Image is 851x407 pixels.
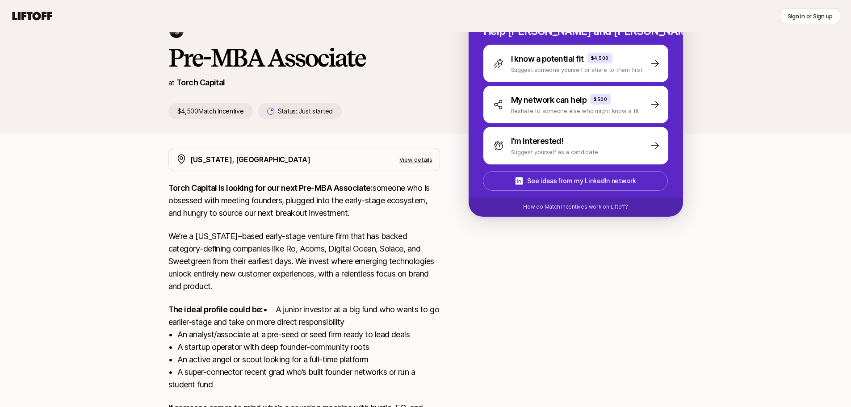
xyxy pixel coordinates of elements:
p: [US_STATE], [GEOGRAPHIC_DATA] [190,154,310,165]
h1: Pre-MBA Associate [168,44,440,71]
p: at [168,77,175,88]
p: $4,500 [591,55,609,62]
strong: The ideal profile could be: [168,305,263,314]
strong: Torch Capital is looking for our next Pre-MBA Associate: [168,183,373,193]
p: Suggest someone yourself or share to them first [511,65,642,74]
p: $4,500 Match Incentive [168,103,253,119]
p: My network can help [511,94,587,106]
button: Sign in or Sign up [780,8,840,24]
p: View details [399,155,432,164]
a: Torch Capital [176,78,225,87]
span: Just started [299,107,333,115]
p: someone who is obsessed with meeting founders, plugged into the early-stage ecosystem, and hungry... [168,182,440,219]
p: Suggest yourself as a candidate [511,147,598,156]
p: How do Match Incentives work on Liftoff? [523,203,628,211]
button: See ideas from my LinkedIn network [483,171,668,191]
p: Status: [278,106,333,117]
p: I know a potential fit [511,53,584,65]
p: See ideas from my LinkedIn network [527,176,636,186]
p: We’re a [US_STATE]–based early-stage venture firm that has backed category-defining companies lik... [168,230,440,293]
p: $500 [594,96,607,103]
p: • A junior investor at a big fund who wants to go earlier-stage and take on more direct responsib... [168,303,440,391]
p: I'm interested! [511,135,564,147]
p: Reshare to someone else who might know a fit [511,106,639,115]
